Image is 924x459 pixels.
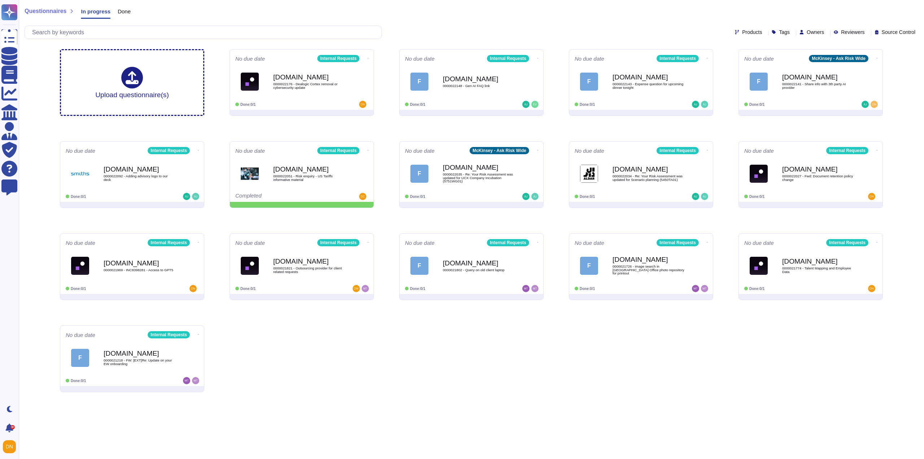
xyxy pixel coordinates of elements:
span: No due date [235,240,265,246]
span: Done: 0/1 [410,287,425,291]
span: No due date [66,148,95,153]
span: 0000021218 - FW: [EXT]Re: Update on your EW onboarding [104,359,176,365]
img: user [522,193,529,200]
span: Done: 0/1 [580,287,595,291]
span: No due date [405,56,435,61]
img: user [531,193,539,200]
span: Owners [807,30,824,35]
div: McKinsey - Ask Risk Wide [809,55,868,62]
span: 0000021821 - Outsourcing provider for client related requests [273,267,345,273]
span: Done: 0/1 [71,287,86,291]
div: Internal Requests [826,239,868,246]
img: Logo [241,165,259,183]
b: [DOMAIN_NAME] [782,166,854,173]
span: No due date [575,240,604,246]
span: Done: 0/1 [240,103,256,107]
img: user [531,101,539,108]
span: No due date [235,56,265,61]
img: user [692,193,699,200]
span: Products [742,30,762,35]
span: No due date [744,240,774,246]
b: [DOMAIN_NAME] [443,260,515,267]
span: No due date [744,56,774,61]
span: 0000022092 - Adding advisory logo to our deck [104,174,176,181]
img: user [359,193,366,200]
b: [DOMAIN_NAME] [613,256,685,263]
div: McKinsey - Ask Risk Wide [470,147,529,154]
span: 0000022176 - Dealogic Cortex removal or cybersecurity update [273,82,345,89]
div: Internal Requests [148,147,190,154]
img: user [353,285,360,292]
img: user [359,101,366,108]
div: Internal Requests [487,55,529,62]
span: Done: 0/1 [71,379,86,383]
b: [DOMAIN_NAME] [443,75,515,82]
img: user [522,101,529,108]
img: user [701,193,708,200]
div: 9+ [10,425,15,429]
b: [DOMAIN_NAME] [104,260,176,267]
b: [DOMAIN_NAME] [104,350,176,357]
span: Done: 0/1 [580,103,595,107]
span: 0000022148 - Gen AI FAQ link [443,84,515,88]
img: Logo [750,257,768,275]
span: 0000021969 - INC8398281 - Access to GPT5 [104,268,176,272]
div: Completed [235,193,324,200]
span: No due date [575,148,604,153]
div: F [410,257,428,275]
img: user [362,285,369,292]
div: Internal Requests [657,55,699,62]
input: Search by keywords [29,26,382,39]
b: [DOMAIN_NAME] [782,258,854,265]
span: Done: 0/1 [749,103,764,107]
img: Logo [241,257,259,275]
div: Internal Requests [317,239,359,246]
div: Internal Requests [148,239,190,246]
img: user [692,285,699,292]
img: user [3,440,16,453]
img: user [192,193,199,200]
div: F [580,257,598,275]
span: 0000022143 - Expense question for upcoming dinner tonight [613,82,685,89]
span: Done [118,9,131,14]
img: user [189,285,197,292]
b: [DOMAIN_NAME] [104,166,176,173]
span: No due date [405,240,435,246]
div: Internal Requests [148,331,190,338]
span: No due date [405,148,435,153]
img: user [192,377,199,384]
span: No due date [235,148,265,153]
b: [DOMAIN_NAME] [782,74,854,81]
span: In progress [81,9,110,14]
div: Internal Requests [487,239,529,246]
span: No due date [575,56,604,61]
div: Internal Requests [657,147,699,154]
img: Logo [580,165,598,183]
b: [DOMAIN_NAME] [613,74,685,81]
img: user [692,101,699,108]
span: 0000022051 - Risk enquiry - US Tariffs informative material [273,174,345,181]
b: [DOMAIN_NAME] [273,166,345,173]
b: [DOMAIN_NAME] [273,258,345,265]
div: Internal Requests [657,239,699,246]
span: No due date [66,240,95,246]
span: 0000022027 - Fwd: Document retention policy change [782,174,854,181]
img: user [183,377,190,384]
div: F [410,73,428,91]
b: [DOMAIN_NAME] [273,74,345,81]
img: user [531,285,539,292]
img: user [862,101,869,108]
span: 0000022034 - Re: Your Risk Assessment was updated for Scenario planning (5450TA01) [613,174,685,181]
b: [DOMAIN_NAME] [443,164,515,171]
span: Done: 0/1 [580,195,595,199]
span: Done: 0/1 [749,287,764,291]
span: 0000021802 - Query on old client laptop [443,268,515,272]
button: user [1,439,21,455]
span: 0000021774 - Talent Mapping and Employee Data [782,267,854,273]
img: user [183,193,190,200]
div: Internal Requests [317,55,359,62]
img: Logo [241,73,259,91]
span: Source Control [882,30,915,35]
div: F [750,73,768,91]
div: F [71,349,89,367]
